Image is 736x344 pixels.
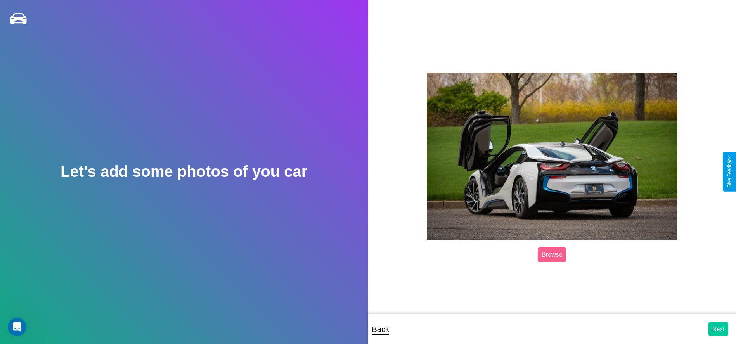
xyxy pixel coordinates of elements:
img: posted [427,73,677,240]
h2: Let's add some photos of you car [61,163,307,180]
iframe: Intercom live chat [8,318,26,336]
div: Give Feedback [727,156,732,188]
label: Browse [538,247,566,262]
button: Next [708,322,728,336]
p: Back [372,322,389,336]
